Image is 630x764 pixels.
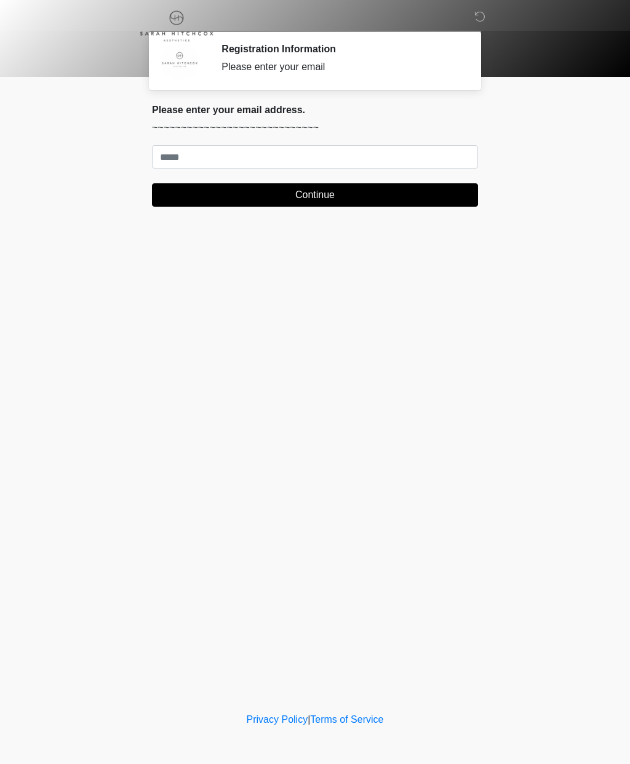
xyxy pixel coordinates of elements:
img: Sarah Hitchcox Aesthetics Logo [140,9,213,42]
div: Please enter your email [221,60,460,74]
a: | [308,714,310,725]
a: Privacy Policy [247,714,308,725]
img: Agent Avatar [161,43,198,80]
p: ~~~~~~~~~~~~~~~~~~~~~~~~~~~~~ [152,121,478,135]
h2: Please enter your email address. [152,104,478,116]
button: Continue [152,183,478,207]
a: Terms of Service [310,714,383,725]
